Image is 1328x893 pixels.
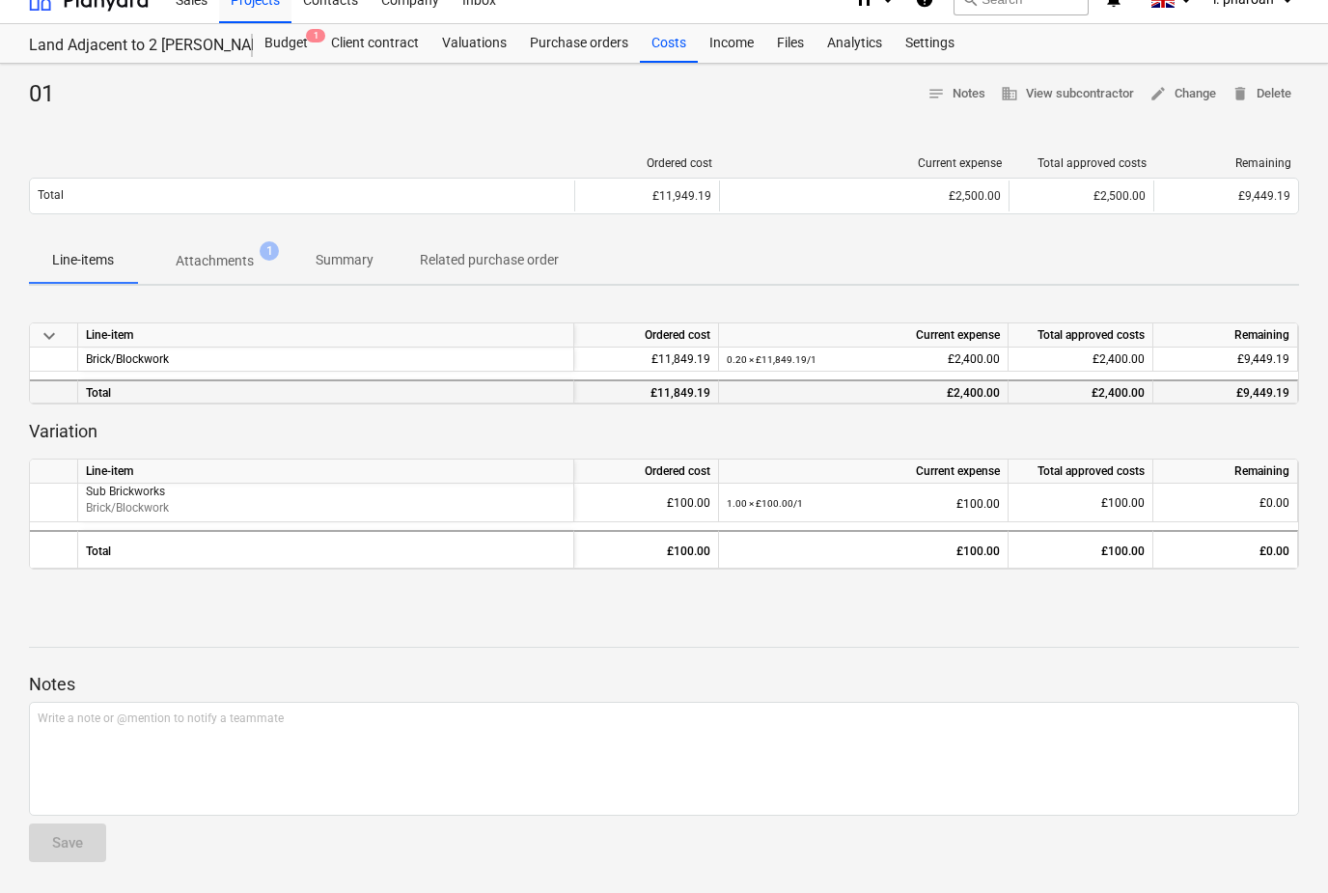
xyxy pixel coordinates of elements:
div: £9,449.19 [1161,381,1289,405]
button: Change [1142,79,1224,109]
small: 1.00 × £100.00 / 1 [727,498,803,509]
a: Costs [640,24,698,63]
span: Brick/Blockwork [86,352,169,366]
a: Settings [894,24,966,63]
div: Total approved costs [1009,460,1153,484]
small: 0.20 × £11,849.19 / 1 [727,354,816,365]
span: 1 [306,29,325,42]
div: Current expense [728,156,1002,170]
p: Total [38,187,64,204]
p: Notes [29,673,1299,696]
div: £100.00 [1016,532,1145,571]
div: £100.00 [727,484,1000,523]
a: Files [765,24,816,63]
div: £11,849.19 [582,381,710,405]
div: Total [78,379,574,404]
div: Total [78,530,574,569]
div: Current expense [719,323,1009,348]
p: Variation [29,420,1299,443]
div: £0.00 [1161,532,1289,571]
button: Notes [920,79,993,109]
div: £0.00 [1161,484,1289,522]
div: £2,400.00 [1016,381,1145,405]
div: £2,500.00 [728,189,1001,203]
div: £11,849.19 [582,348,710,372]
a: Valuations [430,24,518,63]
a: Analytics [816,24,894,63]
div: £100.00 [582,484,710,522]
div: £9,449.19 [1161,348,1289,372]
div: £2,400.00 [1016,348,1145,372]
div: Remaining [1162,156,1291,170]
div: Total approved costs [1009,323,1153,348]
p: Sub Brickworks [86,484,566,500]
span: notes [927,85,945,102]
div: £100.00 [1016,484,1145,522]
div: Current expense [719,460,1009,484]
div: £100.00 [582,532,710,571]
p: Attachments [176,251,254,271]
button: Delete [1224,79,1299,109]
span: 1 [260,241,279,261]
div: 01 [29,79,69,110]
a: Client contract [319,24,430,63]
p: Related purchase order [420,250,559,270]
div: Land Adjacent to 2 [PERSON_NAME] Cottage [29,36,230,56]
span: business [1001,85,1018,102]
div: Budget [253,24,319,63]
div: Ordered cost [574,323,719,348]
span: Change [1149,83,1216,105]
div: £2,400.00 [727,348,1000,372]
a: Income [698,24,765,63]
div: Total approved costs [1017,156,1147,170]
div: Line-item [78,460,574,484]
div: £9,449.19 [1162,189,1290,203]
div: £2,500.00 [1017,189,1146,203]
div: Line-item [78,323,574,348]
a: Purchase orders [518,24,640,63]
div: £2,400.00 [727,381,1000,405]
div: Ordered cost [574,460,719,484]
span: Notes [927,83,985,105]
p: Summary [316,250,373,270]
p: Line-items [52,250,114,270]
span: Brick/Blockwork [86,501,169,515]
div: Remaining [1153,323,1298,348]
span: delete [1231,85,1249,102]
div: Ordered cost [583,156,712,170]
button: View subcontractor [993,79,1142,109]
span: edit [1149,85,1167,102]
span: View subcontractor [1001,83,1134,105]
div: Remaining [1153,460,1298,484]
span: keyboard_arrow_down [38,324,61,348]
span: Delete [1231,83,1291,105]
a: Budget1 [253,24,319,63]
div: £100.00 [727,532,1000,571]
div: £11,949.19 [583,189,711,203]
